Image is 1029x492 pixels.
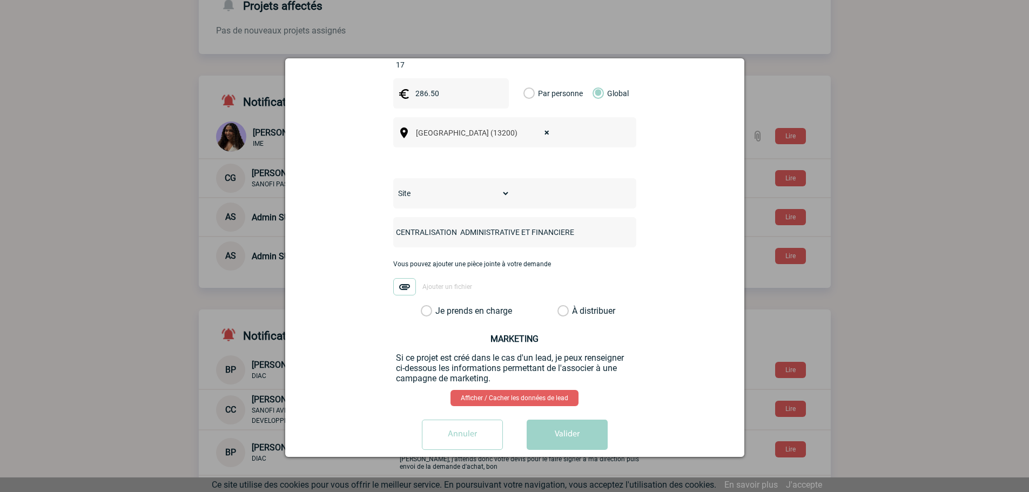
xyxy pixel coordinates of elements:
span: Arles (13200) [412,125,560,140]
p: Vous pouvez ajouter une pièce jointe à votre demande [393,260,636,268]
a: Afficher / Cacher les données de lead [450,390,579,406]
button: Valider [527,420,608,450]
label: À distribuer [557,306,569,316]
input: Budget HT [413,86,487,100]
span: × [544,125,549,140]
input: Annuler [422,420,503,450]
span: Ajouter un fichier [422,283,472,291]
label: Je prends en charge [421,306,439,316]
label: Par personne [523,78,535,109]
input: Nom de l'événement [393,225,608,239]
input: Nombre de participants [393,58,495,72]
h3: MARKETING [396,334,634,344]
label: Global [593,78,600,109]
p: Si ce projet est créé dans le cas d'un lead, je peux renseigner ci-dessous les informations perme... [396,353,634,383]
